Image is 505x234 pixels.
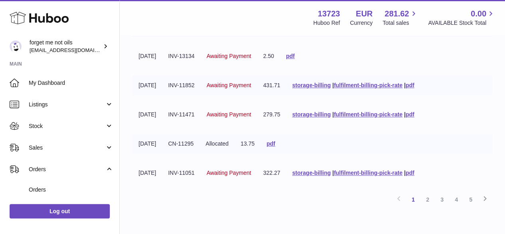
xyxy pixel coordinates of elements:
span: 281.62 [384,8,409,19]
span: | [332,82,334,88]
span: Sales [29,144,105,152]
td: 279.75 [257,105,286,124]
a: pdf [286,53,295,59]
a: Log out [10,204,110,218]
div: Currency [350,19,373,27]
span: | [404,170,406,176]
span: My Dashboard [29,79,113,87]
div: forget me not oils [30,39,101,54]
a: 2 [420,192,435,207]
a: pdf [406,111,414,118]
img: internalAdmin-13723@internal.huboo.com [10,40,22,52]
span: Awaiting Payment [206,53,251,59]
a: 5 [463,192,478,207]
span: [EMAIL_ADDRESS][DOMAIN_NAME] [30,47,117,53]
a: pdf [406,82,414,88]
span: AVAILABLE Stock Total [428,19,495,27]
span: | [404,82,406,88]
a: 4 [449,192,463,207]
td: INV-11471 [162,105,200,124]
td: 13.75 [235,134,261,154]
a: 3 [435,192,449,207]
td: 431.71 [257,76,286,95]
span: | [332,170,334,176]
a: fulfilment-billing-pick-rate [334,111,402,118]
span: 0.00 [471,8,486,19]
span: Awaiting Payment [206,170,251,176]
td: [DATE] [133,134,162,154]
span: Orders [29,166,105,173]
td: INV-13134 [162,46,200,66]
span: Allocated [206,140,229,147]
td: [DATE] [133,163,162,183]
span: Awaiting Payment [206,111,251,118]
a: storage-billing [292,82,331,88]
td: INV-11051 [162,163,200,183]
span: Total sales [382,19,418,27]
td: CN-11295 [162,134,200,154]
a: storage-billing [292,170,331,176]
span: Awaiting Payment [206,82,251,88]
td: 322.27 [257,163,286,183]
strong: 13723 [318,8,340,19]
div: Huboo Ref [313,19,340,27]
td: INV-11852 [162,76,200,95]
td: [DATE] [133,46,162,66]
a: 0.00 AVAILABLE Stock Total [428,8,495,27]
span: Listings [29,101,105,108]
a: fulfilment-billing-pick-rate [334,170,402,176]
span: | [404,111,406,118]
a: 1 [406,192,420,207]
a: pdf [406,170,414,176]
strong: EUR [356,8,372,19]
a: storage-billing [292,111,331,118]
span: | [332,111,334,118]
a: fulfilment-billing-pick-rate [334,82,402,88]
span: Stock [29,122,105,130]
td: [DATE] [133,76,162,95]
a: 281.62 Total sales [382,8,418,27]
td: 2.50 [257,46,280,66]
a: pdf [267,140,275,147]
td: [DATE] [133,105,162,124]
span: Orders [29,186,113,194]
